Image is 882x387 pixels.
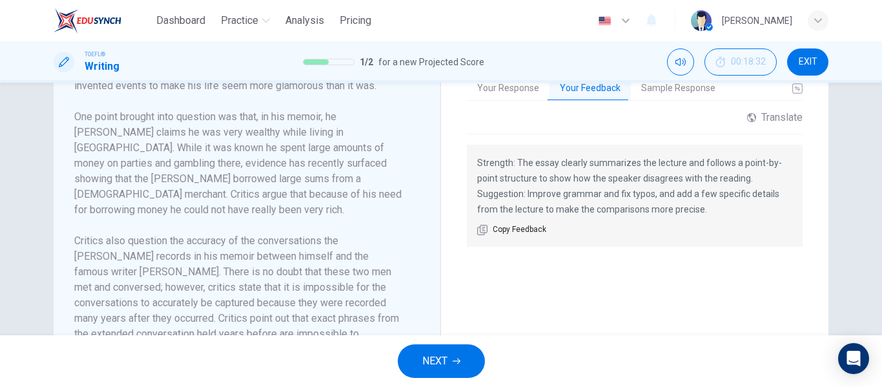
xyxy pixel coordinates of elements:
[467,75,803,102] div: basic tabs example
[156,13,205,28] span: Dashboard
[54,8,121,34] img: EduSynch logo
[221,13,258,28] span: Practice
[467,75,549,102] button: Your Response
[334,9,376,32] button: Pricing
[704,48,777,76] button: 00:18:32
[597,16,613,26] img: en
[280,9,329,32] button: Analysis
[360,54,373,70] span: 1 / 2
[747,111,803,123] div: Translate
[340,13,371,28] span: Pricing
[477,155,792,217] p: Strength: The essay clearly summarizes the lecture and follows a point-by-point structure to show...
[722,13,792,28] div: [PERSON_NAME]
[549,75,631,102] button: Your Feedback
[667,48,694,76] div: Mute
[787,48,828,76] button: EXIT
[398,344,485,378] button: NEXT
[378,54,484,70] span: for a new Projected Score
[493,224,546,236] span: Copy Feedback
[422,352,447,370] span: NEXT
[216,9,275,32] button: Practice
[74,109,404,218] h6: One point brought into question was that, in his memoir, he [PERSON_NAME] claims he was very weal...
[285,13,324,28] span: Analysis
[704,48,777,76] div: Hide
[151,9,210,32] button: Dashboard
[54,8,151,34] a: EduSynch logo
[838,343,869,374] div: Open Intercom Messenger
[85,59,119,74] h1: Writing
[631,75,726,102] button: Sample Response
[731,57,766,67] span: 00:18:32
[799,57,817,67] span: EXIT
[85,50,105,59] span: TOEFL®
[74,233,404,357] h6: Critics also question the accuracy of the conversations the [PERSON_NAME] records in his memoir b...
[691,10,712,31] img: Profile picture
[477,224,546,236] button: Copy Feedback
